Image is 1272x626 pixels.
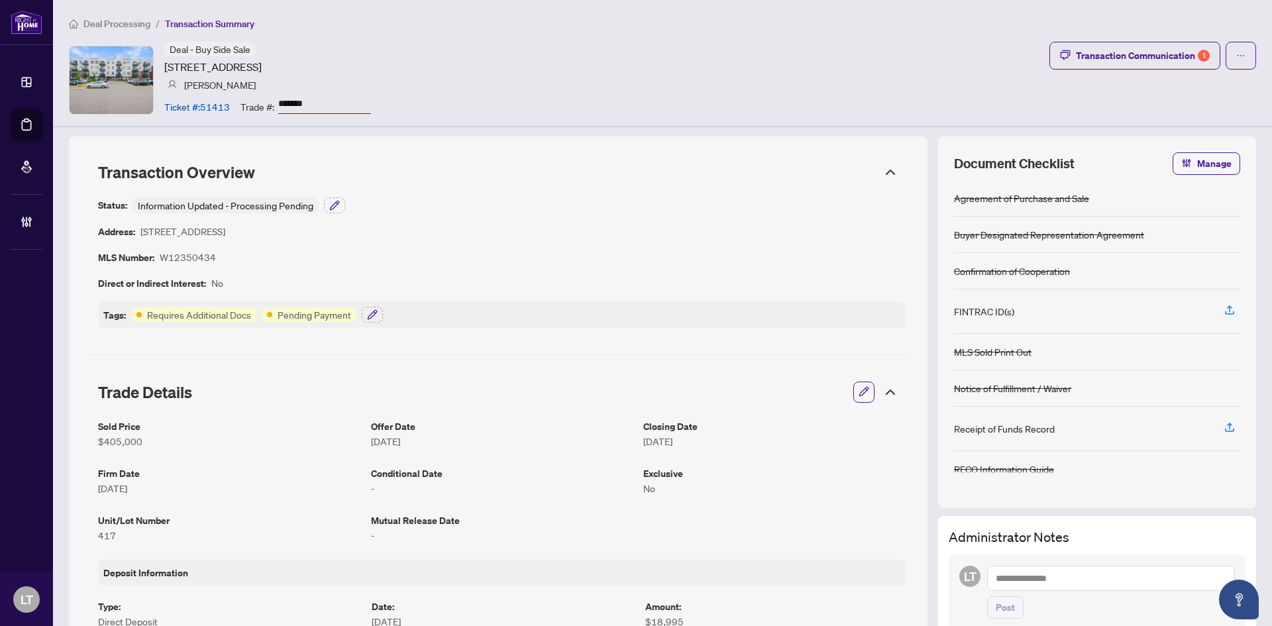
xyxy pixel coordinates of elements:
div: RECO Information Guide [954,462,1054,476]
article: - [371,528,633,543]
article: Deposit Information [103,565,188,580]
article: Firm Date [98,466,360,481]
div: Confirmation of Cooperation [954,264,1070,278]
article: [DATE] [643,434,906,448]
span: home [69,19,78,28]
span: Manage [1197,153,1232,174]
div: Buyer Designated Representation Agreement [954,227,1144,242]
article: Address: [98,224,135,239]
article: $405,000 [98,434,360,448]
div: Trade Details [87,374,909,411]
article: Offer Date [371,419,633,434]
article: Exclusive [643,466,906,481]
span: LT [964,567,977,586]
article: Pending Payment [278,307,351,322]
article: [DATE] [371,434,633,448]
article: MLS Number: [98,250,154,265]
article: W12350434 [160,250,216,265]
article: Closing Date [643,419,906,434]
article: Trade #: [240,99,274,114]
span: Transaction Overview [98,162,255,182]
button: Transaction Communication1 [1049,42,1220,70]
article: No [211,276,223,291]
span: Trade Details [98,382,192,402]
article: - [371,481,633,496]
img: svg%3e [168,80,177,89]
img: IMG-W12350434_1.jpg [70,46,153,114]
div: 1 [1198,50,1210,62]
div: Notice of Fulfillment / Waiver [954,381,1071,395]
article: [PERSON_NAME] [184,78,256,92]
span: Transaction Summary [165,18,254,30]
span: Deal - Buy Side Sale [170,43,250,55]
span: ellipsis [1236,51,1245,60]
article: Ticket #: 51413 [164,99,230,114]
button: Manage [1173,152,1240,175]
article: Date : [372,599,632,614]
article: Mutual Release Date [371,513,633,528]
article: Amount : [645,599,906,614]
div: Information Updated - Processing Pending [132,197,319,213]
span: Document Checklist [954,154,1075,173]
article: No [643,481,906,496]
div: FINTRAC ID(s) [954,304,1014,319]
article: Tags: [103,307,126,323]
article: [STREET_ADDRESS] [164,59,262,75]
article: Status: [98,197,127,213]
article: Sold Price [98,419,360,434]
img: logo [11,10,42,34]
article: Type : [98,599,358,614]
h3: Administrator Notes [949,527,1245,547]
article: [STREET_ADDRESS] [140,224,225,239]
article: Conditional Date [371,466,633,481]
span: Deal Processing [83,18,150,30]
article: 417 [98,528,360,543]
article: Unit/Lot Number [98,513,360,528]
span: LT [21,590,33,609]
div: Agreement of Purchase and Sale [954,191,1089,205]
article: Requires Additional Docs [147,307,251,322]
button: Post [987,596,1024,619]
div: Receipt of Funds Record [954,421,1055,436]
button: Open asap [1219,580,1259,619]
article: [DATE] [98,481,360,496]
li: / [156,16,160,31]
div: Transaction Overview [87,155,909,189]
div: MLS Sold Print Out [954,344,1032,359]
div: Transaction Communication [1076,45,1210,66]
article: Direct or Indirect Interest: [98,276,206,291]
